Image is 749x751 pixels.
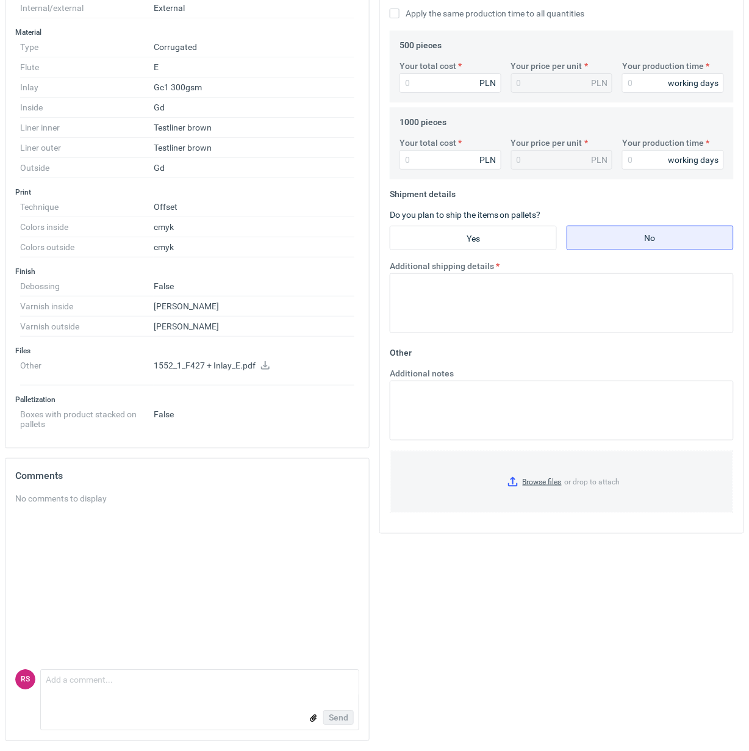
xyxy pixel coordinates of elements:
[154,361,354,372] p: 1552_1_F427 + Inlay_E.pdf
[390,210,541,220] label: Do you plan to ship the items on pallets?
[622,137,704,149] label: Your production time
[154,77,354,98] dd: Gc1 300gsm
[20,57,154,77] dt: Flute
[20,98,154,118] dt: Inside
[400,112,446,127] legend: 1000 pieces
[323,711,354,725] button: Send
[20,356,154,386] dt: Other
[20,276,154,296] dt: Debossing
[400,60,456,72] label: Your total cost
[20,37,154,57] dt: Type
[400,35,442,50] legend: 500 pieces
[20,296,154,317] dt: Varnish inside
[20,237,154,257] dt: Colors outside
[15,346,359,356] h3: Files
[15,670,35,690] figcaption: RS
[20,118,154,138] dt: Liner inner
[390,367,454,379] label: Additional notes
[622,73,724,93] input: 0
[154,138,354,158] dd: Testliner brown
[15,267,359,276] h3: Finish
[668,77,719,89] div: working days
[390,260,494,272] label: Additional shipping details
[154,98,354,118] dd: Gd
[20,404,154,429] dt: Boxes with product stacked on pallets
[511,137,582,149] label: Your price per unit
[15,670,35,690] div: Rafał Stani
[154,237,354,257] dd: cmyk
[154,217,354,237] dd: cmyk
[390,184,456,199] legend: Shipment details
[154,276,354,296] dd: False
[20,217,154,237] dt: Colors inside
[400,137,456,149] label: Your total cost
[15,395,359,404] h3: Palletization
[591,77,607,89] div: PLN
[390,451,733,513] label: or drop to attach
[400,150,501,170] input: 0
[20,158,154,178] dt: Outside
[329,714,348,722] span: Send
[20,197,154,217] dt: Technique
[15,469,359,483] h2: Comments
[480,154,496,166] div: PLN
[591,154,607,166] div: PLN
[622,60,704,72] label: Your production time
[15,187,359,197] h3: Print
[567,226,734,250] label: No
[15,493,359,505] div: No comments to display
[390,226,557,250] label: Yes
[390,343,412,358] legend: Other
[668,154,719,166] div: working days
[154,197,354,217] dd: Offset
[154,37,354,57] dd: Corrugated
[15,27,359,37] h3: Material
[154,158,354,178] dd: Gd
[154,296,354,317] dd: [PERSON_NAME]
[154,404,354,429] dd: False
[20,77,154,98] dt: Inlay
[400,73,501,93] input: 0
[154,317,354,337] dd: [PERSON_NAME]
[480,77,496,89] div: PLN
[622,150,724,170] input: 0
[20,317,154,337] dt: Varnish outside
[154,57,354,77] dd: E
[390,7,585,20] label: Apply the same production time to all quantities
[154,118,354,138] dd: Testliner brown
[20,138,154,158] dt: Liner outer
[511,60,582,72] label: Your price per unit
